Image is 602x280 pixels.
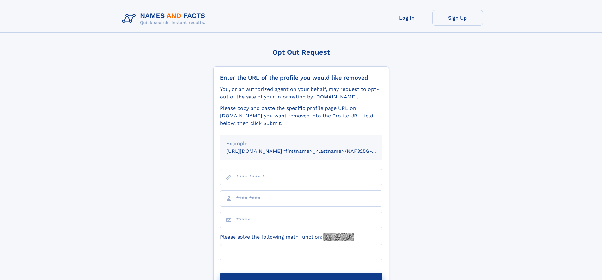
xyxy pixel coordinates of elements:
[220,74,382,81] div: Enter the URL of the profile you would like removed
[226,148,394,154] small: [URL][DOMAIN_NAME]<firstname>_<lastname>/NAF325G-xxxxxxxx
[220,104,382,127] div: Please copy and paste the specific profile page URL on [DOMAIN_NAME] you want removed into the Pr...
[432,10,483,26] a: Sign Up
[382,10,432,26] a: Log In
[226,140,376,147] div: Example:
[119,10,210,27] img: Logo Names and Facts
[220,86,382,101] div: You, or an authorized agent on your behalf, may request to opt-out of the sale of your informatio...
[220,233,354,241] label: Please solve the following math function:
[213,48,389,56] div: Opt Out Request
